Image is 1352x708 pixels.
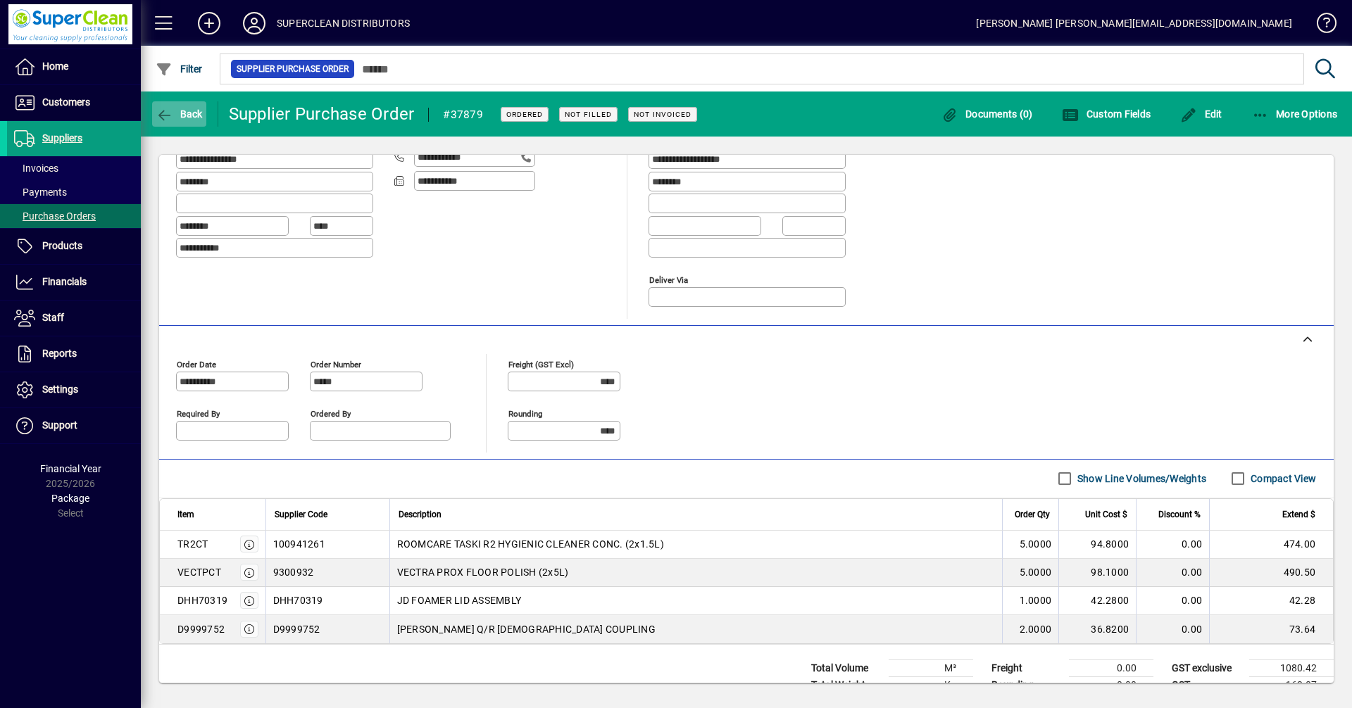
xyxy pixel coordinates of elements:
mat-label: Order number [311,359,361,369]
div: DHH70319 [177,593,227,607]
label: Compact View [1248,472,1316,486]
span: More Options [1252,108,1338,120]
td: 490.50 [1209,559,1333,587]
span: Staff [42,312,64,323]
td: 42.28 [1209,587,1333,615]
div: SUPERCLEAN DISTRIBUTORS [277,12,410,34]
td: 474.00 [1209,531,1333,559]
mat-label: Deliver via [649,274,688,284]
button: Edit [1177,101,1226,127]
span: Support [42,419,77,431]
td: 0.00 [1136,559,1209,587]
span: Customers [42,96,90,108]
td: Rounding [984,676,1069,693]
label: Show Line Volumes/Weights [1075,472,1206,486]
div: #37879 [443,103,483,126]
td: 0.00 [1136,615,1209,643]
td: 0.00 [1069,676,1153,693]
button: More Options [1248,101,1341,127]
td: 1080.42 [1249,659,1334,676]
td: GST [1165,676,1249,693]
td: 0.00 [1069,659,1153,676]
a: Home [7,49,141,84]
span: Purchase Orders [14,210,96,222]
span: Filter [156,63,203,75]
td: 98.1000 [1058,559,1136,587]
td: 162.07 [1249,676,1334,693]
td: 5.0000 [1002,559,1058,587]
span: Not Filled [565,110,612,119]
span: JD FOAMER LID ASSEMBLY [397,593,522,607]
mat-label: Order date [177,359,216,369]
a: Invoices [7,156,141,180]
td: 1.0000 [1002,587,1058,615]
td: D9999752 [265,615,389,643]
span: Payments [14,187,67,198]
td: Total Volume [804,659,889,676]
a: Support [7,408,141,443]
td: Kg [889,676,973,693]
span: Extend $ [1282,507,1315,522]
td: 36.8200 [1058,615,1136,643]
span: [PERSON_NAME] Q/R [DEMOGRAPHIC_DATA] COUPLING [397,622,656,636]
button: Custom Fields [1058,101,1154,127]
span: ROOMCARE TASKI R2 HYGIENIC CLEANER CONC. (2x1.5L) [397,537,664,551]
span: Financial Year [40,463,101,474]
div: VECTPCT [177,565,221,579]
mat-label: Freight (GST excl) [508,359,574,369]
span: Custom Fields [1062,108,1151,120]
span: Description [399,507,442,522]
td: 100941261 [265,531,389,559]
span: Suppliers [42,132,82,144]
button: Filter [152,56,206,82]
span: VECTRA PROX FLOOR POLISH (2x5L) [397,565,569,579]
span: Order Qty [1015,507,1050,522]
a: Knowledge Base [1306,3,1334,49]
div: D9999752 [177,622,225,636]
button: Back [152,101,206,127]
span: Documents (0) [941,108,1033,120]
a: Reports [7,336,141,372]
td: 0.00 [1136,587,1209,615]
td: Freight [984,659,1069,676]
mat-label: Ordered by [311,408,351,418]
td: Total Weight [804,676,889,693]
span: Back [156,108,203,120]
span: Home [42,61,68,72]
a: Customers [7,85,141,120]
td: 2.0000 [1002,615,1058,643]
td: 0.00 [1136,531,1209,559]
a: Payments [7,180,141,204]
span: Settings [42,384,78,395]
span: Reports [42,348,77,359]
td: 94.8000 [1058,531,1136,559]
td: M³ [889,659,973,676]
div: TR2CT [177,537,208,551]
mat-label: Rounding [508,408,542,418]
span: Not Invoiced [634,110,691,119]
button: Profile [232,11,277,36]
span: Financials [42,276,87,287]
span: Invoices [14,163,58,174]
div: [PERSON_NAME] [PERSON_NAME][EMAIL_ADDRESS][DOMAIN_NAME] [976,12,1292,34]
span: Supplier Code [275,507,327,522]
a: Purchase Orders [7,204,141,228]
td: DHH70319 [265,587,389,615]
span: Item [177,507,194,522]
button: Documents (0) [938,101,1037,127]
td: 5.0000 [1002,531,1058,559]
td: 9300932 [265,559,389,587]
td: GST exclusive [1165,659,1249,676]
td: 73.64 [1209,615,1333,643]
span: Package [51,493,89,504]
app-page-header-button: Back [141,101,218,127]
span: Ordered [506,110,543,119]
a: Financials [7,265,141,300]
a: Staff [7,301,141,336]
span: Products [42,240,82,251]
a: Settings [7,372,141,407]
mat-label: Required by [177,408,220,418]
a: Products [7,229,141,264]
div: Supplier Purchase Order [229,103,415,125]
button: Add [187,11,232,36]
